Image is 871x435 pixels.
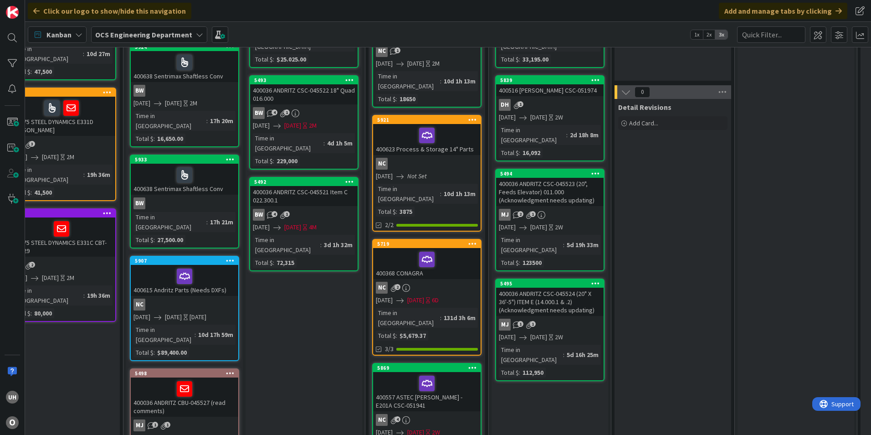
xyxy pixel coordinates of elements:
[376,45,388,57] div: NC
[131,419,238,431] div: MJ
[499,54,519,64] div: Total $
[563,240,564,250] span: :
[253,133,323,153] div: Time in [GEOGRAPHIC_DATA]
[376,158,388,170] div: NC
[496,76,604,96] div: 5839400516 [PERSON_NAME] CSC-051974
[8,88,115,136] div: 5885400575 STEEL DYNAMICS E331D [PERSON_NAME]
[67,152,74,162] div: 2M
[273,156,274,166] span: :
[407,59,424,68] span: [DATE]
[500,171,604,177] div: 5494
[284,109,290,115] span: 1
[373,282,481,294] div: NC
[133,197,145,209] div: BW
[133,98,150,108] span: [DATE]
[396,207,397,217] span: :
[555,223,563,232] div: 2W
[133,299,145,311] div: NC
[133,111,206,131] div: Time in [GEOGRAPHIC_DATA]
[85,290,113,300] div: 19h 36m
[737,26,805,43] input: Quick Filter...
[496,288,604,316] div: 400036 ANDRITZ CSC-045524 (20" X 36'-5") ITEM E (14.000.1 & .2) (Acknowledgment needs updating)
[250,178,358,206] div: 5492400036 ANDRITZ CSC-045521 Item C 022.300.1
[32,67,54,77] div: 47,500
[373,248,481,279] div: 400368 CONAGRA
[373,240,481,279] div: 5719400368 CONAGRA
[703,30,715,39] span: 2x
[373,158,481,170] div: NC
[499,332,516,342] span: [DATE]
[397,331,428,341] div: $5,679.37
[499,319,511,331] div: MJ
[250,209,358,221] div: BW
[10,44,83,64] div: Time in [GEOGRAPHIC_DATA]
[250,107,358,119] div: BW
[8,209,115,217] div: 5884
[165,312,182,322] span: [DATE]
[154,347,155,357] span: :
[29,262,35,268] span: 2
[254,179,358,185] div: 5492
[28,3,191,19] div: Click our logo to show/hide this navigation
[373,414,481,426] div: NC
[206,217,208,227] span: :
[152,422,158,428] span: 1
[373,116,481,124] div: 5921
[83,290,85,300] span: :
[32,308,54,318] div: 80,000
[154,235,155,245] span: :
[396,331,397,341] span: :
[190,312,206,322] div: [DATE]
[8,209,115,257] div: 5884400575 STEEL DYNAMICS E331C CBT-052229
[376,414,388,426] div: NC
[133,312,150,322] span: [DATE]
[496,170,604,178] div: 5494
[376,295,393,305] span: [DATE]
[499,345,563,365] div: Time in [GEOGRAPHIC_DATA]
[208,217,236,227] div: 17h 21m
[273,258,274,268] span: :
[377,241,481,247] div: 5719
[190,98,197,108] div: 2M
[499,125,566,145] div: Time in [GEOGRAPHIC_DATA]
[133,419,145,431] div: MJ
[441,76,478,86] div: 10d 1h 13m
[12,89,115,96] div: 5885
[555,332,563,342] div: 2W
[373,372,481,411] div: 400557 ASTEC [PERSON_NAME] - E201A CSC-051941
[395,416,400,422] span: 4
[373,364,481,411] div: 5869400557 ASTEC [PERSON_NAME] - E201A CSC-051941
[376,207,396,217] div: Total $
[155,235,185,245] div: 27,500.00
[135,258,238,264] div: 5907
[131,155,238,195] div: 5933400638 Sentrimax Shaftless Conv
[517,101,523,107] span: 1
[84,49,113,59] div: 10d 27m
[6,416,19,429] div: O
[131,265,238,296] div: 400615 Andritz Parts (Needs DXFs)
[29,141,35,147] span: 3
[373,45,481,57] div: NC
[208,116,236,126] div: 17h 20m
[629,119,658,127] span: Add Card...
[499,258,519,268] div: Total $
[519,148,520,158] span: :
[568,130,601,140] div: 2d 18h 8m
[496,178,604,206] div: 400036 ANDRITZ CSC-045523 (20", Feeds Elevator) 011.000 (Acknowledgment needs updating)
[131,257,238,296] div: 5907400615 Andritz Parts (Needs DXFs)
[517,211,523,217] span: 2
[131,378,238,417] div: 400036 ANDRITZ CBU-045527 (read comments)
[500,280,604,287] div: 5495
[376,94,396,104] div: Total $
[32,187,54,197] div: 41,500
[520,148,543,158] div: 16,092
[135,156,238,163] div: 5933
[496,170,604,206] div: 5494400036 ANDRITZ CSC-045523 (20", Feeds Elevator) 011.000 (Acknowledgment needs updating)
[6,391,19,404] div: uh
[284,121,301,130] span: [DATE]
[131,197,238,209] div: BW
[520,54,551,64] div: 33,195.00
[530,113,547,122] span: [DATE]
[155,347,189,357] div: $89,400.00
[133,85,145,97] div: BW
